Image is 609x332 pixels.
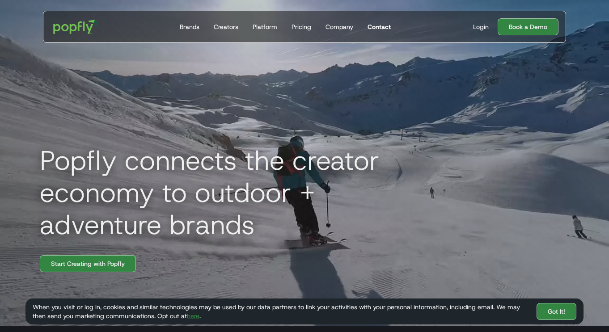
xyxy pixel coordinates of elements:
div: Creators [214,22,238,31]
a: Login [469,22,492,31]
div: Brands [180,22,199,31]
h1: Popfly connects the creator economy to outdoor + adventure brands [33,144,435,241]
div: Contact [368,22,391,31]
div: Login [473,22,489,31]
a: Creators [210,11,242,42]
a: Company [322,11,357,42]
a: here [187,312,199,320]
a: Start Creating with Popfly [40,255,136,272]
a: home [47,13,105,40]
div: Platform [253,22,277,31]
div: Company [326,22,353,31]
a: Platform [249,11,281,42]
a: Book a Demo [498,18,558,35]
a: Brands [176,11,203,42]
div: Pricing [292,22,311,31]
a: Contact [364,11,394,42]
a: Pricing [288,11,315,42]
a: Got It! [537,303,576,320]
div: When you visit or log in, cookies and similar technologies may be used by our data partners to li... [33,303,529,320]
